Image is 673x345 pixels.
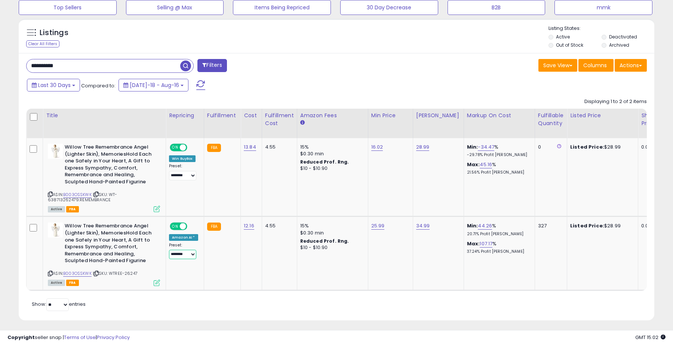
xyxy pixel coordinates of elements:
a: 16.02 [371,143,383,151]
div: Preset: [169,164,198,180]
b: Reduced Prof. Rng. [300,238,349,244]
a: 25.99 [371,222,385,230]
p: 20.71% Profit [PERSON_NAME] [467,231,529,237]
a: Terms of Use [64,334,96,341]
div: Cost [244,112,259,119]
div: 327 [538,223,561,229]
label: Out of Stock [556,42,583,48]
div: $10 - $10.90 [300,245,362,251]
div: $0.30 min [300,230,362,236]
a: 45.16 [480,161,492,168]
button: Actions [615,59,647,72]
span: FBA [66,280,79,286]
button: Filters [197,59,227,72]
img: 41mjuemzUUL._SL40_.jpg [48,223,63,237]
div: 15% [300,223,362,229]
div: Fulfillable Quantity [538,112,564,127]
div: 4.55 [265,144,291,150]
div: $28.99 [570,223,632,229]
div: 0.00 [641,223,654,229]
strong: Copyright [7,334,35,341]
label: Deactivated [609,34,637,40]
span: | SKU: WT-638713262479.REMEMBRANCE [48,192,117,203]
h5: Listings [40,28,68,38]
div: $10 - $10.90 [300,165,362,172]
a: B003OSSKWK [63,192,92,198]
p: Listing States: [548,25,654,32]
div: seller snap | | [7,334,130,341]
span: Show: entries [32,301,86,308]
div: [PERSON_NAME] [416,112,461,119]
b: Reduced Prof. Rng. [300,159,349,165]
span: Compared to: [81,82,116,89]
div: 0 [538,144,561,150]
span: All listings currently available for purchase on Amazon [48,280,65,286]
div: 15% [300,144,362,150]
div: Min Price [371,112,410,119]
a: 12.16 [244,222,254,230]
b: Listed Price: [570,222,604,229]
button: [DATE]-18 - Aug-16 [119,79,188,91]
span: All listings currently available for purchase on Amazon [48,206,65,212]
span: | SKU: WTREE-26247 [93,270,138,276]
b: Min: [467,143,478,150]
small: FBA [207,144,221,152]
div: 4.55 [265,223,291,229]
div: Repricing [169,112,201,119]
b: Willow Tree Remembrance Angel (Lighter Skin), MemoriesHold Each one Safely in Your Heart, A Gift ... [65,223,156,266]
span: 2025-09-17 15:02 GMT [635,334,666,341]
div: ASIN: [48,144,160,211]
div: Fulfillment Cost [265,112,294,127]
b: Max: [467,161,480,168]
div: 0.00 [641,144,654,150]
button: Last 30 Days [27,79,80,91]
b: Willow Tree Remembrance Angel (Lighter Skin), MemoriesHold Each one Safely in Your Heart, A Gift ... [65,144,156,187]
button: Columns [578,59,614,72]
div: % [467,144,529,158]
div: Amazon AI * [169,234,198,241]
span: Columns [583,62,607,69]
div: % [467,240,529,254]
div: Amazon Fees [300,112,365,119]
span: OFF [186,223,198,230]
a: 13.84 [244,143,256,151]
a: B003OSSKWK [63,270,92,277]
div: ASIN: [48,223,160,285]
div: Win BuyBox [169,155,196,162]
div: $0.30 min [300,150,362,157]
button: Save View [538,59,577,72]
div: Listed Price [570,112,635,119]
a: Privacy Policy [97,334,130,341]
a: 107.17 [480,240,492,248]
p: 21.56% Profit [PERSON_NAME] [467,170,529,175]
a: 34.99 [416,222,430,230]
span: ON [170,144,180,151]
div: $28.99 [570,144,632,150]
a: 44.26 [478,222,492,230]
div: Title [46,112,163,119]
div: Displaying 1 to 2 of 2 items [584,98,647,105]
div: Markup on Cost [467,112,532,119]
small: FBA [207,223,221,231]
img: 41mjuemzUUL._SL40_.jpg [48,144,63,159]
div: Clear All Filters [26,40,59,47]
p: -29.78% Profit [PERSON_NAME] [467,152,529,158]
span: [DATE]-18 - Aug-16 [130,81,179,89]
span: ON [170,223,180,230]
b: Max: [467,240,480,247]
div: % [467,223,529,236]
span: FBA [66,206,79,212]
div: Fulfillment [207,112,237,119]
th: The percentage added to the cost of goods (COGS) that forms the calculator for Min & Max prices. [464,109,535,138]
div: Preset: [169,243,198,259]
span: Last 30 Days [38,81,71,89]
a: -34.47 [478,143,494,151]
span: OFF [186,144,198,151]
a: 28.99 [416,143,430,151]
label: Active [556,34,570,40]
div: Ship Price [641,112,656,127]
div: % [467,161,529,175]
b: Listed Price: [570,143,604,150]
b: Min: [467,222,478,229]
label: Archived [609,42,629,48]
